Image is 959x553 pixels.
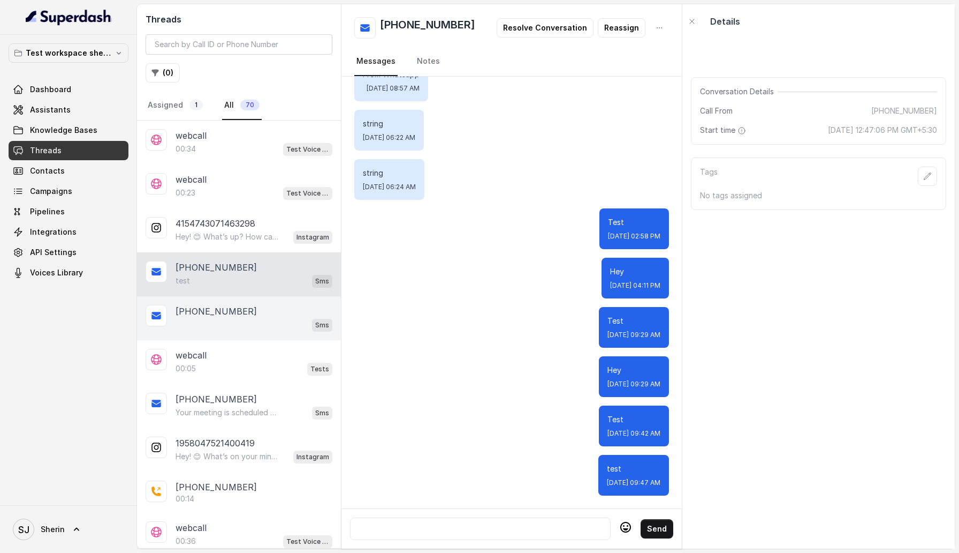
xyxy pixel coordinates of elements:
[176,393,257,406] p: [PHONE_NUMBER]
[222,91,262,120] a: All70
[30,206,65,217] span: Pipelines
[607,429,660,438] span: [DATE] 09:42 AM
[315,320,329,331] p: Sms
[41,524,65,535] span: Sherin
[607,414,660,425] p: Test
[176,349,207,362] p: webcall
[286,536,329,547] p: Test Voice Assistant
[700,106,733,116] span: Call From
[700,167,718,186] p: Tags
[176,305,257,318] p: [PHONE_NUMBER]
[363,168,416,178] p: string
[871,106,937,116] span: [PHONE_NUMBER]
[296,232,329,243] p: Instagram
[9,80,128,99] a: Dashboard
[9,121,128,140] a: Knowledge Bases
[30,166,65,176] span: Contacts
[26,47,111,59] p: Test workspace sherin - limits of workspace naming
[176,275,190,286] p: test
[710,15,740,28] p: Details
[607,380,660,388] span: [DATE] 09:29 AM
[598,18,645,38] button: Reassign
[286,188,329,199] p: Test Voice Assistant
[9,43,128,63] button: Test workspace sherin - limits of workspace naming
[176,129,207,142] p: webcall
[30,104,71,115] span: Assistants
[9,141,128,160] a: Threads
[286,144,329,155] p: Test Voice Assistant
[9,243,128,262] a: API Settings
[9,222,128,242] a: Integrations
[176,217,255,230] p: 4154743071463298
[176,188,195,198] p: 00:23
[146,13,332,26] h2: Threads
[607,316,660,326] p: Test
[296,452,329,462] p: Instagram
[315,276,329,287] p: Sms
[608,217,660,228] p: Test
[176,407,278,418] p: Your meeting is scheduled for [DATE] 11:30 AM. Please confirm if this is correct.
[30,145,62,156] span: Threads
[497,18,593,38] button: Resolve Conversation
[607,331,660,339] span: [DATE] 09:29 AM
[176,451,278,462] p: Hey! 😊 What’s on your mind?
[380,17,475,39] h2: [PHONE_NUMBER]
[354,47,398,76] a: Messages
[9,514,128,544] a: Sherin
[240,100,260,110] span: 70
[30,227,77,237] span: Integrations
[26,9,112,26] img: light.svg
[607,479,660,487] span: [DATE] 09:47 AM
[176,494,194,504] p: 00:14
[310,364,329,375] p: Tests
[9,263,128,282] a: Voices Library
[354,47,669,76] nav: Tabs
[176,521,207,534] p: webcall
[315,408,329,419] p: Sms
[176,481,257,494] p: [PHONE_NUMBER]
[828,125,937,136] span: [DATE] 12:47:06 PM GMT+5:30
[363,118,415,129] p: string
[9,100,128,119] a: Assistants
[9,202,128,221] a: Pipelines
[363,183,416,191] span: [DATE] 06:24 AM
[9,161,128,181] a: Contacts
[363,133,415,142] span: [DATE] 06:22 AM
[176,173,207,186] p: webcall
[146,91,332,120] nav: Tabs
[146,91,205,120] a: Assigned1
[176,363,196,374] p: 00:05
[610,266,660,277] p: Hey
[18,524,29,535] text: SJ
[176,261,257,274] p: [PHONE_NUMBER]
[641,519,673,539] button: Send
[176,437,255,450] p: 1958047521400419
[607,365,660,376] p: Hey
[30,84,71,95] span: Dashboard
[30,186,72,197] span: Campaigns
[146,63,180,83] button: (0)
[610,281,660,290] span: [DATE] 04:11 PM
[367,84,420,93] span: [DATE] 08:57 AM
[176,231,278,242] p: Hey! 😊 What’s up? How can I help you [DATE]?
[9,182,128,201] a: Campaigns
[700,190,937,201] p: No tags assigned
[30,267,83,278] span: Voices Library
[30,125,97,136] span: Knowledge Bases
[189,100,203,110] span: 1
[415,47,442,76] a: Notes
[30,247,77,258] span: API Settings
[608,232,660,241] span: [DATE] 02:58 PM
[700,125,748,136] span: Start time
[176,536,196,547] p: 00:36
[146,34,332,55] input: Search by Call ID or Phone Number
[176,144,196,154] p: 00:34
[700,86,778,97] span: Conversation Details
[607,464,660,474] p: test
